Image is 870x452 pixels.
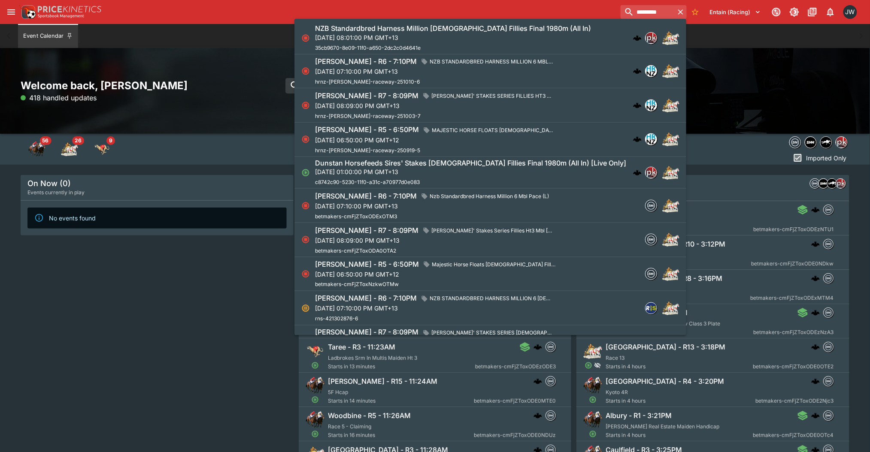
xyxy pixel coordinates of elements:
[328,389,348,395] span: 5F Hcap
[315,213,397,220] span: betmakers-cmFjZToxODExOTM3
[546,377,555,386] img: betmakers.png
[94,141,111,158] img: greyhound_racing
[328,411,411,420] h6: Woodbine - R5 - 11:26AM
[633,34,642,42] div: cerberus
[426,192,552,201] span: Nzb Standardbred Harness Million 6 Mbl Pace (L)
[606,397,755,405] span: Starts in 4 hours
[705,5,766,19] button: Select Tenant
[662,96,679,114] img: harness_racing.png
[475,362,556,371] span: betmakers-cmFjZToxODEzODE3
[3,4,19,20] button: open drawer
[824,411,834,420] img: betmakers.png
[646,66,657,77] img: hrnz.png
[812,308,820,317] div: cerberus
[474,397,556,405] span: betmakers-cmFjZToxODE0MTE0
[756,397,834,405] span: betmakers-cmFjZToxODE2Njc3
[812,205,820,214] div: cerberus
[818,178,829,189] div: samemeetingmulti
[474,431,556,440] span: betmakers-cmFjZToxODE0NDUz
[315,57,417,66] h6: [PERSON_NAME] - R6 - 7:10PM
[828,179,837,188] img: nztr.png
[645,133,657,145] div: hrnz
[754,328,834,337] span: betmakers-cmFjZToxODEzNzA3
[306,342,324,361] img: greyhound_racing.png
[824,273,834,283] div: betmakers
[315,294,417,303] h6: [PERSON_NAME] - R6 - 7:10PM
[306,376,324,395] img: horse_racing.png
[315,316,358,322] span: rns-421302876-6
[645,99,657,111] div: hrnz
[810,178,820,189] div: betmakers
[428,260,559,269] span: Majestic Horse Floats [DEMOGRAPHIC_DATA] Fillies Mobile Pace
[805,4,820,20] button: Documentation
[585,362,593,369] svg: Open
[534,377,542,386] div: cerberus
[594,362,601,369] svg: Hidden
[546,410,556,421] div: betmakers
[836,179,846,188] img: pricekinetics.png
[428,126,559,134] span: MAJESTIC HORSE FLOATS [DEMOGRAPHIC_DATA] FILLIES MOBILE PACE
[646,33,657,44] img: pricekinetics.png
[824,307,834,318] div: betmakers
[812,240,820,248] div: cerberus
[315,260,419,269] h6: [PERSON_NAME] - R5 - 6:50PM
[606,431,753,440] span: Starts in 4 hours
[836,178,846,189] div: pricekinetics
[583,410,602,429] img: horse_racing.png
[633,135,642,144] img: logo-cerberus.svg
[790,151,849,165] button: Imported Only
[645,302,657,314] div: racingandsports
[606,411,672,420] h6: Albury - R1 - 3:21PM
[311,362,319,369] svg: Open
[824,342,834,352] div: betmakers
[662,131,679,148] img: harness_racing.png
[621,5,675,19] input: search
[315,147,420,153] span: hrnz-[PERSON_NAME]-raceway-250919-5
[21,134,118,165] div: Event type filters
[662,164,679,181] img: harness_racing.png
[812,205,820,214] img: logo-cerberus.svg
[328,431,474,440] span: Starts in 16 minutes
[19,3,36,21] img: PriceKinetics Logo
[315,33,591,42] p: [DATE] 08:01:00 PM GMT+13
[824,239,834,249] div: betmakers
[428,226,558,235] span: [PERSON_NAME]' Stakes Series Fillies Ht3 Mbl [MEDICAL_DATA]
[534,377,542,386] img: logo-cerberus.svg
[315,101,558,110] p: [DATE] 08:09:00 PM GMT+13
[534,411,542,420] div: cerberus
[27,188,85,197] span: Events currently in play
[824,410,834,421] div: betmakers
[646,167,657,178] img: pricekinetics.png
[806,154,847,163] p: Imported Only
[49,210,96,226] div: No events found
[426,57,557,66] span: NZB STANDARDBRED HARNESS MILLION 6 MBL PACE (L)
[646,268,657,280] img: betmakers.png
[753,431,834,440] span: betmakers-cmFjZToxODE0OTc4
[841,3,860,21] button: Jayden Wyke
[805,136,817,148] div: samemeetingmulti
[646,200,657,211] img: betmakers.png
[315,202,552,211] p: [DATE] 07:10:00 PM GMT+13
[812,274,820,283] div: cerberus
[812,343,820,351] img: logo-cerberus.svg
[583,376,602,395] img: horse_racing.png
[18,24,78,48] button: Event Calendar
[301,101,310,109] svg: Closed
[824,239,834,249] img: betmakers.png
[606,423,719,430] span: [PERSON_NAME] Real Estate Maiden Handicap
[645,234,657,246] div: betmakers
[315,247,396,253] span: betmakers-cmFjZToxODA0OTA2
[534,411,542,420] img: logo-cerberus.svg
[28,141,45,158] img: horse_racing
[301,270,310,278] svg: Closed
[285,78,571,93] input: search
[754,225,834,234] span: betmakers-cmFjZToxODEzNTU1
[428,92,558,100] span: [PERSON_NAME]' STAKES SERIES FILLIES HT3 MBL [MEDICAL_DATA]
[633,34,642,42] img: logo-cerberus.svg
[301,235,310,244] svg: Closed
[789,136,801,148] div: betmakers
[645,166,657,178] div: pricekinetics
[315,328,418,337] h6: [PERSON_NAME] - R7 - 8:09PM
[752,259,834,268] span: betmakers-cmFjZToxODE0NDkw
[810,179,820,188] img: betmakers.png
